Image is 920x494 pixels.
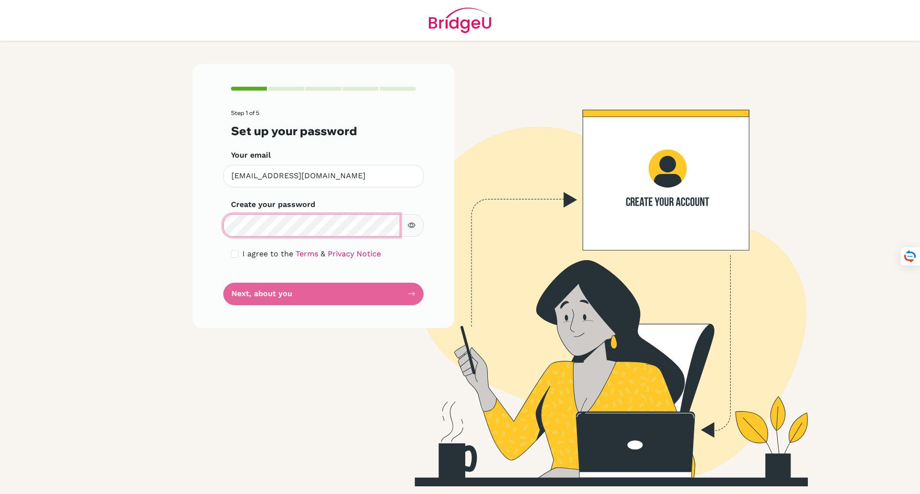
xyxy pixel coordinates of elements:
a: Privacy Notice [328,249,381,258]
h3: Set up your password [231,124,416,138]
label: Your email [231,149,271,161]
span: Step 1 of 5 [231,109,259,116]
span: & [321,249,325,258]
label: Create your password [231,199,315,210]
span: I agree to the [242,249,293,258]
input: Insert your email* [223,165,424,187]
a: Terms [296,249,318,258]
img: Create your account [323,64,870,486]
